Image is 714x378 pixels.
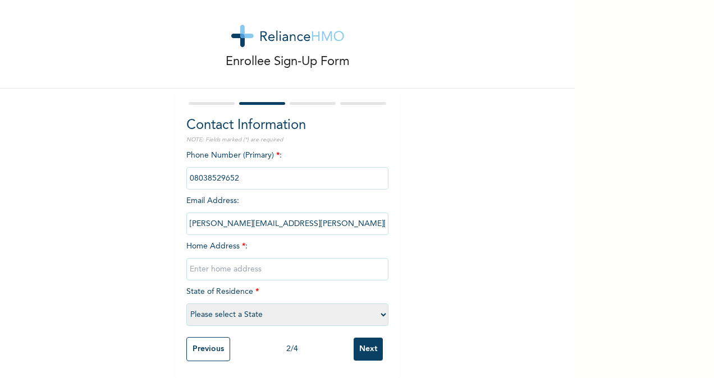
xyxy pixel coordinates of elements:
[186,258,388,280] input: Enter home address
[186,116,388,136] h2: Contact Information
[186,197,388,228] span: Email Address :
[354,338,383,361] input: Next
[186,337,230,361] input: Previous
[186,167,388,190] input: Enter Primary Phone Number
[186,136,388,144] p: NOTE: Fields marked (*) are required
[226,53,350,71] p: Enrollee Sign-Up Form
[230,343,354,355] div: 2 / 4
[186,288,388,319] span: State of Residence
[186,213,388,235] input: Enter email Address
[231,25,344,47] img: logo
[186,242,388,273] span: Home Address :
[186,151,388,182] span: Phone Number (Primary) :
